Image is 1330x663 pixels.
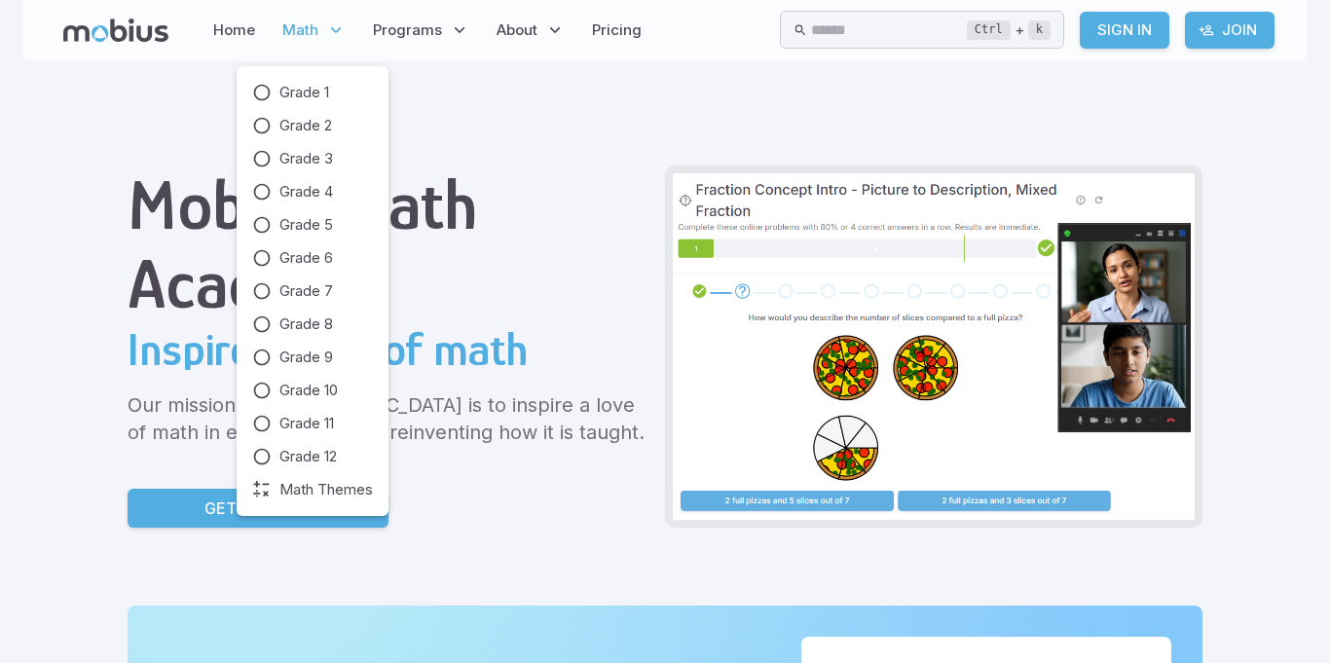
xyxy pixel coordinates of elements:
a: Grade 9 [252,347,373,368]
kbd: k [1028,20,1051,40]
a: Grade 8 [252,313,373,335]
a: Pricing [586,8,647,53]
a: Grade 10 [252,380,373,401]
span: Math [282,19,318,41]
a: Sign In [1080,12,1169,49]
a: Grade 4 [252,181,373,203]
span: Grade 6 [279,247,333,269]
span: Grade 1 [279,82,329,103]
a: Join [1185,12,1275,49]
a: Grade 11 [252,413,373,434]
span: Grade 7 [279,280,333,302]
span: Grade 9 [279,347,333,368]
a: Grade 12 [252,446,373,467]
a: Grade 5 [252,214,373,236]
kbd: Ctrl [967,20,1011,40]
span: Grade 2 [279,115,332,136]
a: Grade 3 [252,148,373,169]
a: Grade 6 [252,247,373,269]
span: Programs [373,19,442,41]
a: Home [207,8,261,53]
span: Grade 11 [279,413,334,434]
a: Grade 7 [252,280,373,302]
span: Grade 4 [279,181,333,203]
a: Grade 1 [252,82,373,103]
div: + [967,18,1051,42]
span: Grade 8 [279,313,333,335]
span: Math Themes [279,479,373,500]
span: Grade 5 [279,214,333,236]
a: Grade 2 [252,115,373,136]
a: Math Themes [252,479,373,500]
span: About [497,19,537,41]
span: Grade 10 [279,380,338,401]
span: Grade 12 [279,446,337,467]
span: Grade 3 [279,148,333,169]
